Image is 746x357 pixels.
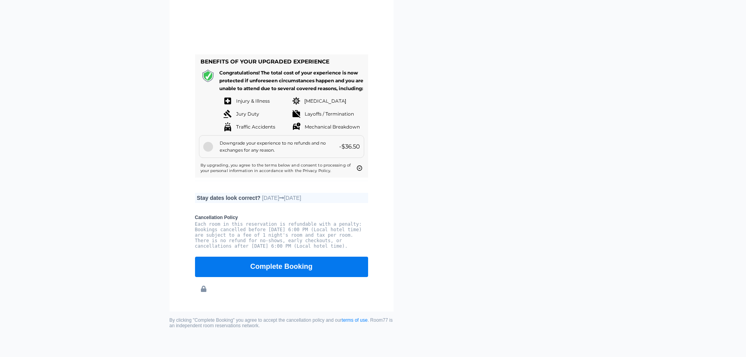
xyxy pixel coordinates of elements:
span: [DATE] [DATE] [262,195,301,201]
b: Cancellation Policy [195,215,368,220]
small: By clicking "Complete Booking" you agree to accept the cancellation policy and our . Room77 is an... [170,317,394,328]
b: Stay dates look correct? [197,195,261,201]
pre: Each room in this reservation is refundable with a penalty: Bookings cancelled before [DATE] 6:00... [195,221,368,249]
button: Complete Booking [195,257,368,277]
a: terms of use [342,317,368,323]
